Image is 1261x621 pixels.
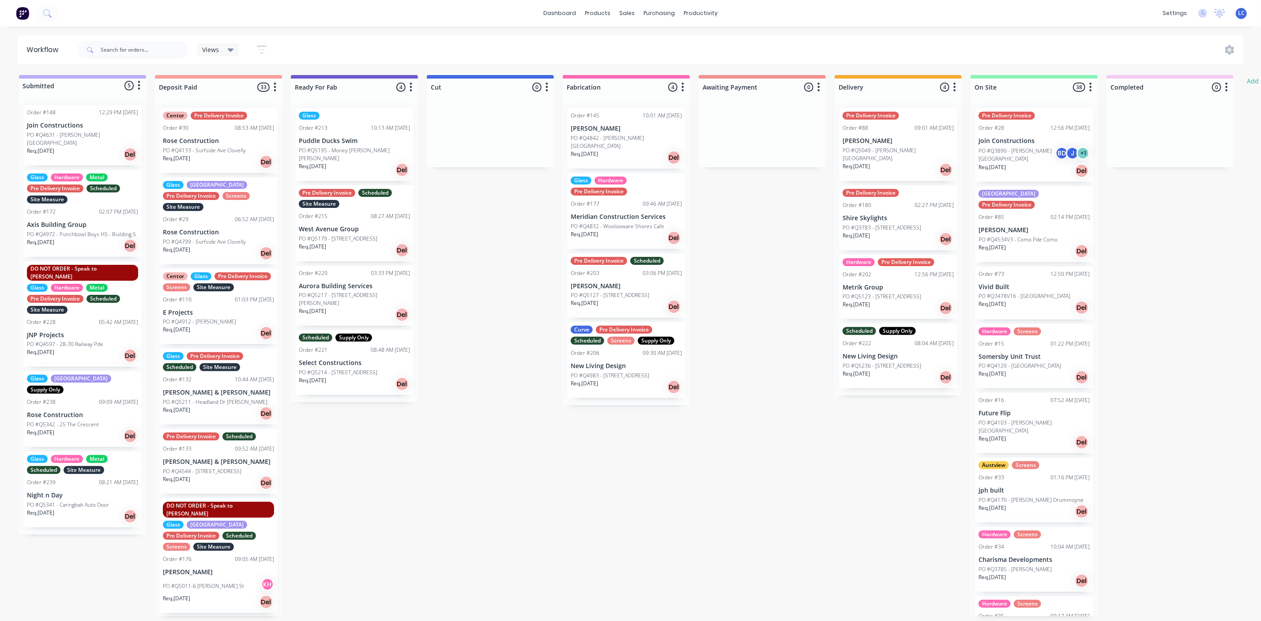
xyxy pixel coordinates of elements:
div: Screens [163,283,190,291]
div: 10:13 AM [DATE] [371,124,410,132]
div: Order #148 [27,109,56,117]
div: Del [395,377,409,391]
p: Req. [DATE] [979,573,1006,581]
div: Supply Only [879,327,916,335]
div: Hardware [51,173,83,181]
div: Scheduled [843,327,876,335]
p: Somersby Unit Trust [979,353,1090,361]
p: [PERSON_NAME] [843,137,954,145]
div: DO NOT ORDER - Speak to [PERSON_NAME] [163,502,274,518]
div: Pre Delivery Invoice [27,184,83,192]
p: PO #Q4534V3 - Como Pde Como [979,236,1058,244]
span: Views [202,45,219,54]
div: AustviewScreensOrder #3301:16 PM [DATE]jph builtPO #Q4170 - [PERSON_NAME] DrummoyneReq.[DATE]Del [975,458,1093,523]
p: West Avenue Group [299,226,410,233]
div: Del [123,429,137,443]
p: PO #Q3478V16 - [GEOGRAPHIC_DATA] [979,292,1070,300]
div: Del [939,370,953,384]
div: [GEOGRAPHIC_DATA] [979,190,1039,198]
p: PO #Q4631 - [PERSON_NAME][GEOGRAPHIC_DATA] [27,131,138,147]
div: Pre Delivery InvoiceOrder #18002:27 PM [DATE]Shire SkylightsPO #Q3783 - [STREET_ADDRESS]Req.[DATE... [839,185,957,250]
div: Scheduled [222,532,256,540]
div: Del [939,301,953,315]
div: Screens [222,192,250,200]
p: PO #Q4799 - Surfside Ave Clovelly [163,238,246,246]
p: PO #Q4170 - [PERSON_NAME] Drummoyne [979,496,1084,504]
div: Del [1075,244,1089,258]
div: 05:42 AM [DATE] [99,318,138,326]
div: 06:52 AM [DATE] [235,215,274,223]
div: BD [1055,147,1069,160]
div: Order #202 [843,271,871,279]
div: Scheduled [87,295,120,303]
p: Future Flip [979,410,1090,417]
div: Pre Delivery Invoice [215,272,271,280]
p: New Living Design [843,353,954,360]
p: Req. [DATE] [571,380,598,388]
input: Search for orders... [101,41,188,59]
div: 08:48 AM [DATE] [371,346,410,354]
div: [GEOGRAPHIC_DATA] [187,521,247,529]
p: PO #Q5211 - Headland Dr [PERSON_NAME] [163,398,267,406]
p: PO #Q5049 - [PERSON_NAME][GEOGRAPHIC_DATA] [843,147,954,162]
div: Pre Delivery Invoice [843,112,899,120]
div: Supply Only [27,386,64,394]
p: Meridian Construction Services [571,213,682,221]
p: PO #Q4912 - [PERSON_NAME] [163,318,236,326]
p: JNP Projects [27,331,138,339]
div: Metal [86,455,108,463]
div: Glass [191,272,211,280]
div: Order #22003:33 PM [DATE]Aurora Building ServicesPO #Q5217 - [STREET_ADDRESS][PERSON_NAME]Req.[DA... [295,266,414,326]
div: DO NOT ORDER - Speak to [PERSON_NAME]Glass[GEOGRAPHIC_DATA]Pre Delivery InvoiceScheduledScreensSi... [159,498,278,613]
div: 08:04 AM [DATE] [915,339,954,347]
div: Site Measure [193,543,234,551]
div: Site Measure [299,200,339,208]
p: Night n Day [27,492,138,499]
div: 12:50 PM [DATE] [1050,270,1090,278]
div: Order #132 [163,376,192,384]
div: Scheduled [222,433,256,440]
div: Order #177 [571,200,599,208]
p: Req. [DATE] [979,504,1006,512]
p: Shire Skylights [843,215,954,222]
p: Req. [DATE] [571,230,598,238]
p: [PERSON_NAME] [571,125,682,132]
div: 09:09 AM [DATE] [99,398,138,406]
div: Pre Delivery Invoice [571,257,627,265]
div: GlassPre Delivery InvoiceScheduledSite MeasureOrder #13210:44 AM [DATE][PERSON_NAME] & [PERSON_NA... [159,349,278,425]
p: [PERSON_NAME] & [PERSON_NAME] [163,389,274,396]
p: PO #Q4597 - 28-30 Railway Pde [27,340,103,348]
div: Screens [163,543,190,551]
p: Charisma Developments [979,556,1090,564]
p: Req. [DATE] [27,348,54,356]
div: Supply Only [335,334,372,342]
p: Req. [DATE] [299,307,326,315]
p: Puddle Ducks Swim [299,137,410,145]
div: 12:56 PM [DATE] [915,271,954,279]
div: DO NOT ORDER - Speak to [PERSON_NAME]GlassHardwareMetalPre Delivery InvoiceScheduledSite MeasureO... [23,261,142,367]
div: 02:27 PM [DATE] [915,201,954,209]
div: Del [1075,574,1089,588]
div: Order #213 [299,124,327,132]
p: PO #Q4103 - [PERSON_NAME][GEOGRAPHIC_DATA] [979,419,1090,435]
div: Scheduled [87,184,120,192]
div: Hardware [979,600,1011,608]
div: Pre Delivery InvoiceOrder #8809:01 AM [DATE][PERSON_NAME]PO #Q5049 - [PERSON_NAME][GEOGRAPHIC_DAT... [839,108,957,181]
div: Order #28 [979,124,1004,132]
div: Order #88 [843,124,868,132]
p: Join Constructions [27,122,138,129]
p: Req. [DATE] [571,299,598,307]
div: Order #30 [163,124,188,132]
p: PO #Q3785 - [PERSON_NAME] [979,565,1052,573]
div: Site Measure [64,466,104,474]
p: Axis Building Group [27,221,138,229]
p: [PERSON_NAME] [979,226,1090,234]
div: Pre Delivery Invoice [27,295,83,303]
div: Screens [1014,600,1041,608]
div: Del [1075,301,1089,315]
div: HardwareScreensOrder #3410:04 AM [DATE]Charisma DevelopmentsPO #Q3785 - [PERSON_NAME]Req.[DATE]Del [975,527,1093,592]
div: Pre Delivery Invoice [187,352,243,360]
div: Site Measure [27,306,68,314]
p: Req. [DATE] [27,429,54,437]
div: Order #7312:50 PM [DATE]Vivid BuiltPO #Q3478V16 - [GEOGRAPHIC_DATA]Req.[DATE]Del [975,267,1093,320]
